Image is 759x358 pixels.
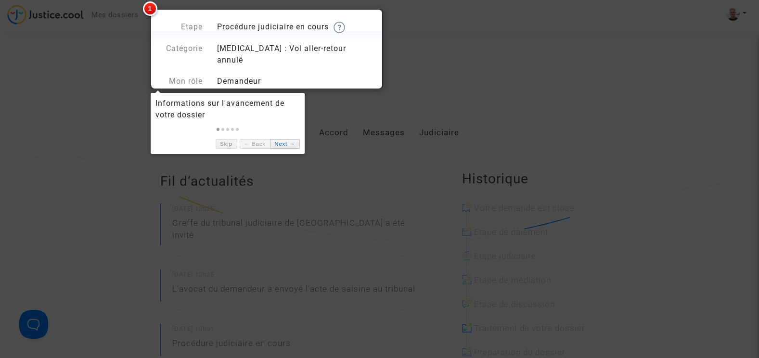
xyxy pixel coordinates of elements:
[210,43,380,66] div: [MEDICAL_DATA] : Vol aller-retour annulé
[153,43,210,66] div: Catégorie
[153,76,210,87] div: Mon rôle
[210,21,380,33] div: Procédure judiciaire en cours
[216,139,237,149] a: Skip
[210,76,380,87] div: Demandeur
[143,1,157,16] span: 1
[155,98,300,121] div: Informations sur l'avancement de votre dossier
[270,139,300,149] a: Next →
[334,22,345,33] img: help.svg
[153,21,210,33] div: Etape
[240,139,270,149] a: ← Back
